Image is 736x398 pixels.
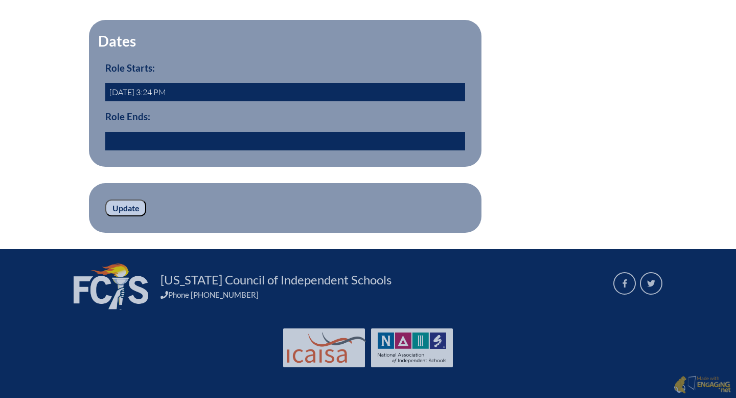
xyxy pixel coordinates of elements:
img: Engaging - Bring it online [697,381,731,393]
p: Made with [697,375,731,394]
h3: Role Starts: [105,62,465,74]
a: [US_STATE] Council of Independent Schools [156,272,396,288]
img: Int'l Council Advancing Independent School Accreditation logo [287,333,366,363]
input: Update [105,200,146,217]
a: Made with [670,373,735,397]
img: Engaging - Bring it online [687,375,698,390]
div: Phone [PHONE_NUMBER] [160,290,601,299]
legend: Dates [97,32,137,50]
img: NAIS Logo [378,333,446,363]
img: FCIS_logo_white [74,263,148,309]
h3: Role Ends: [105,111,465,122]
img: Engaging - Bring it online [674,375,686,394]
